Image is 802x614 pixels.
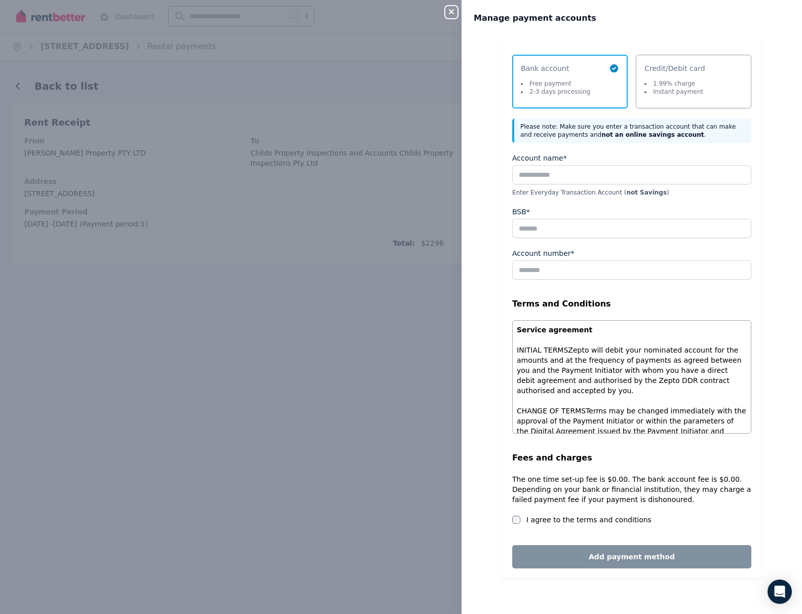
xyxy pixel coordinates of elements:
li: 2-3 days processing [521,88,590,96]
p: Service agreement [517,325,747,335]
legend: Fees and charges [512,452,751,464]
label: I agree to the terms and conditions [526,515,652,525]
span: Bank account [521,63,590,73]
span: Manage payment accounts [474,12,596,24]
label: Account name* [512,153,567,163]
li: 1.99% charge [644,80,703,88]
b: not Savings [626,189,667,196]
span: Credit/Debit card [644,63,705,73]
label: Account number* [512,248,575,258]
p: Enter Everyday Transaction Account ( ) [512,188,751,197]
p: Zepto will debit your nominated account for the amounts and at the frequency of payments as agree... [517,345,747,396]
li: Instant payment [644,88,703,96]
div: Please note: Make sure you enter a transaction account that can make and receive payments and . [512,119,751,143]
b: not an online savings account [601,131,704,138]
p: The one time set-up fee is $0.00. The bank account fee is $0.00. Depending on your bank or financ... [512,474,751,505]
legend: Terms and Conditions [512,298,751,310]
p: Terms may be changed immediately with the approval of the Payment Initiator or within the paramet... [517,406,747,456]
span: CHANGE OF TERMS [517,407,586,415]
div: Open Intercom Messenger [768,580,792,604]
span: INITIAL TERMS [517,346,568,354]
li: Free payment [521,80,590,88]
